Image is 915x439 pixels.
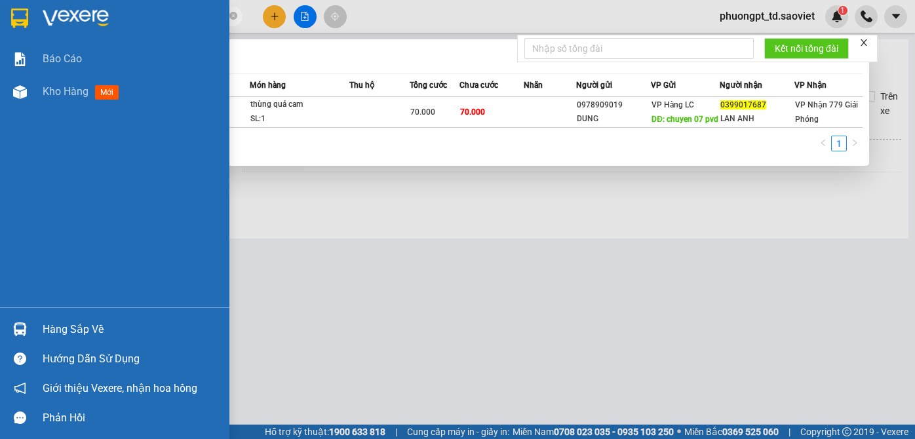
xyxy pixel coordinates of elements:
div: LAN ANH [720,112,794,126]
span: VP Hàng LC [652,100,694,109]
span: 0399017687 [720,100,766,109]
div: Phản hồi [43,408,220,428]
button: Kết nối tổng đài [764,38,849,59]
span: Món hàng [250,81,286,90]
div: Hàng sắp về [43,320,220,339]
div: 0978909019 [577,98,650,112]
span: Nhãn [524,81,543,90]
input: Nhập số tổng đài [524,38,754,59]
span: Kết nối tổng đài [775,41,838,56]
img: warehouse-icon [13,85,27,99]
a: 1 [832,136,846,151]
span: close-circle [229,10,237,23]
span: mới [95,85,119,100]
img: solution-icon [13,52,27,66]
span: Thu hộ [349,81,374,90]
span: Người gửi [576,81,612,90]
li: Next Page [847,136,863,151]
span: Giới thiệu Vexere, nhận hoa hồng [43,380,197,396]
li: Previous Page [815,136,831,151]
span: notification [14,382,26,394]
span: left [819,139,827,147]
span: message [14,411,26,424]
button: left [815,136,831,151]
span: close [859,38,868,47]
span: question-circle [14,353,26,365]
span: close-circle [229,12,237,20]
span: right [851,139,859,147]
img: warehouse-icon [13,322,27,336]
span: DĐ: chuyen 07 pvd [652,115,718,124]
span: Người nhận [720,81,762,90]
span: VP Gửi [651,81,676,90]
span: Báo cáo [43,50,82,67]
button: right [847,136,863,151]
div: SL: 1 [250,112,349,126]
span: 70.000 [410,107,435,117]
span: Chưa cước [459,81,498,90]
span: VP Nhận [794,81,827,90]
img: logo-vxr [11,9,28,28]
span: Kho hàng [43,85,88,98]
div: DUNG [577,112,650,126]
div: Hướng dẫn sử dụng [43,349,220,369]
span: VP Nhận 779 Giải Phóng [795,100,858,124]
span: Tổng cước [410,81,447,90]
span: 70.000 [460,107,485,117]
div: thùng quả cam [250,98,349,112]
